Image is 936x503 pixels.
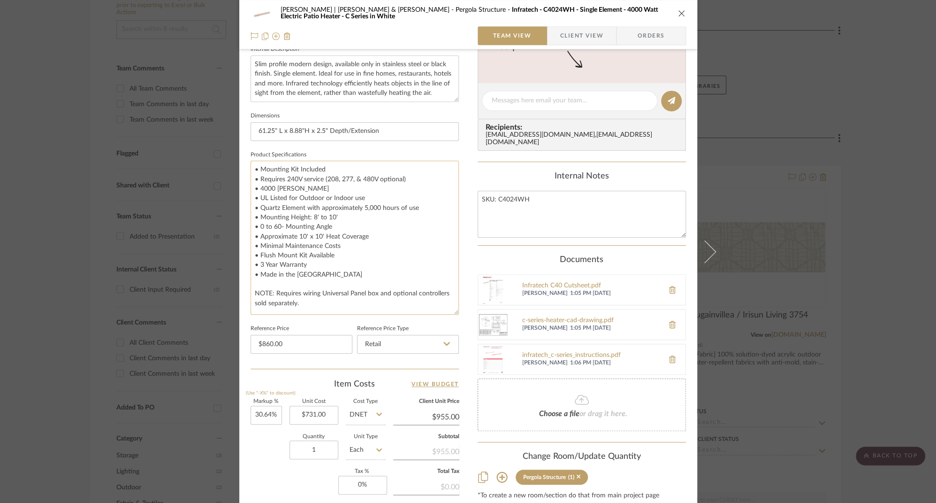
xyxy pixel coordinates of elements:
span: [PERSON_NAME] [522,290,568,297]
label: Cost Type [346,399,386,404]
span: 1:06 PM [DATE] [570,359,659,367]
div: [EMAIL_ADDRESS][DOMAIN_NAME] , [EMAIL_ADDRESS][DOMAIN_NAME] [486,132,682,147]
label: Product Specifications [251,153,306,157]
input: Enter the dimensions of this item [251,122,459,141]
span: Team View [493,26,532,45]
span: Pergola Structure [456,7,512,13]
div: Documents [478,255,686,265]
label: Unit Cost [289,399,338,404]
label: Total Tax [393,469,459,474]
label: Markup % [251,399,282,404]
span: 1:05 PM [DATE] [570,325,659,332]
img: c-series-heater-cad-drawing.pdf [478,310,508,340]
a: c-series-heater-cad-drawing.pdf [522,317,659,325]
span: 1:05 PM [DATE] [570,290,659,297]
span: Infratech - C4024WH - Single Element - 4000 Watt Electric Patio Heater - C Series in White [281,7,658,20]
span: or drag it here. [579,410,627,418]
span: Client View [560,26,603,45]
span: Recipients: [486,123,682,132]
label: Reference Price [251,326,289,331]
div: $955.00 [393,442,459,459]
div: Internal Notes [478,171,686,182]
label: Client Unit Price [393,399,459,404]
label: Internal Description [251,47,299,52]
span: [PERSON_NAME] | [PERSON_NAME] & [PERSON_NAME] [281,7,456,13]
div: $0.00 [393,478,459,495]
button: close [677,9,686,17]
img: bda8a4fa-5d4e-4c9f-bfa1-bdad2ca66fa0_48x40.jpg [251,4,273,23]
a: Infratech C40 Cutsheet.pdf [522,282,659,290]
a: View Budget [411,379,459,390]
span: Orders [627,26,675,45]
label: Unit Type [346,434,386,439]
img: Infratech C40 Cutsheet.pdf [478,275,508,305]
a: infratech_c-series_instructions.pdf [522,352,659,359]
div: Pergola Structure [523,474,566,480]
label: Quantity [289,434,338,439]
div: Item Costs [251,379,459,390]
span: [PERSON_NAME] [522,325,568,332]
div: Change Room/Update Quantity [478,452,686,462]
label: Dimensions [251,114,280,118]
div: *To create a new room/section do that from main project page [478,492,686,500]
label: Subtotal [393,434,459,439]
span: [PERSON_NAME] [522,359,568,367]
div: (1) [568,474,574,480]
span: Choose a file [539,410,579,418]
img: infratech_c-series_instructions.pdf [478,344,508,374]
label: Tax % [338,469,386,474]
label: Reference Price Type [357,326,409,331]
img: Remove from project [283,32,291,40]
